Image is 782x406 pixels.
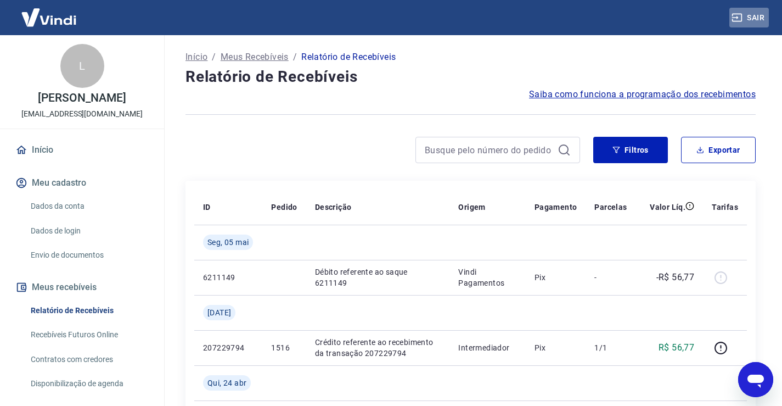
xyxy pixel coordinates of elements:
[315,202,352,213] p: Descrição
[203,272,254,283] p: 6211149
[535,272,577,283] p: Pix
[38,92,126,104] p: [PERSON_NAME]
[315,266,441,288] p: Débito referente ao saque 6211149
[26,348,151,371] a: Contratos com credores
[301,51,396,64] p: Relatório de Recebíveis
[26,220,151,242] a: Dados de login
[712,202,738,213] p: Tarifas
[13,1,85,34] img: Vindi
[185,66,756,88] h4: Relatório de Recebíveis
[185,51,207,64] a: Início
[681,137,756,163] button: Exportar
[425,142,553,158] input: Busque pelo número do pedido
[26,372,151,395] a: Disponibilização de agenda
[293,51,297,64] p: /
[26,299,151,322] a: Relatório de Recebíveis
[458,266,516,288] p: Vindi Pagamentos
[13,171,151,195] button: Meu cadastro
[26,324,151,346] a: Recebíveis Futuros Online
[650,202,685,213] p: Valor Líq.
[212,51,216,64] p: /
[13,138,151,162] a: Início
[738,362,773,397] iframe: Botão para abrir a janela de mensagens, conversa em andamento
[21,108,143,120] p: [EMAIL_ADDRESS][DOMAIN_NAME]
[203,202,211,213] p: ID
[729,8,769,28] button: Sair
[271,202,297,213] p: Pedido
[13,275,151,299] button: Meus recebíveis
[593,137,668,163] button: Filtros
[594,202,627,213] p: Parcelas
[458,202,485,213] p: Origem
[656,271,695,284] p: -R$ 56,77
[60,44,104,88] div: L
[535,342,577,353] p: Pix
[207,307,231,318] span: [DATE]
[207,377,246,388] span: Qui, 24 abr
[594,342,627,353] p: 1/1
[659,341,694,354] p: R$ 56,77
[207,237,249,248] span: Seg, 05 mai
[221,51,289,64] a: Meus Recebíveis
[271,342,297,353] p: 1516
[315,337,441,359] p: Crédito referente ao recebimento da transação 207229794
[203,342,254,353] p: 207229794
[26,195,151,218] a: Dados da conta
[26,244,151,266] a: Envio de documentos
[529,88,756,101] a: Saiba como funciona a programação dos recebimentos
[594,272,627,283] p: -
[458,342,516,353] p: Intermediador
[535,202,577,213] p: Pagamento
